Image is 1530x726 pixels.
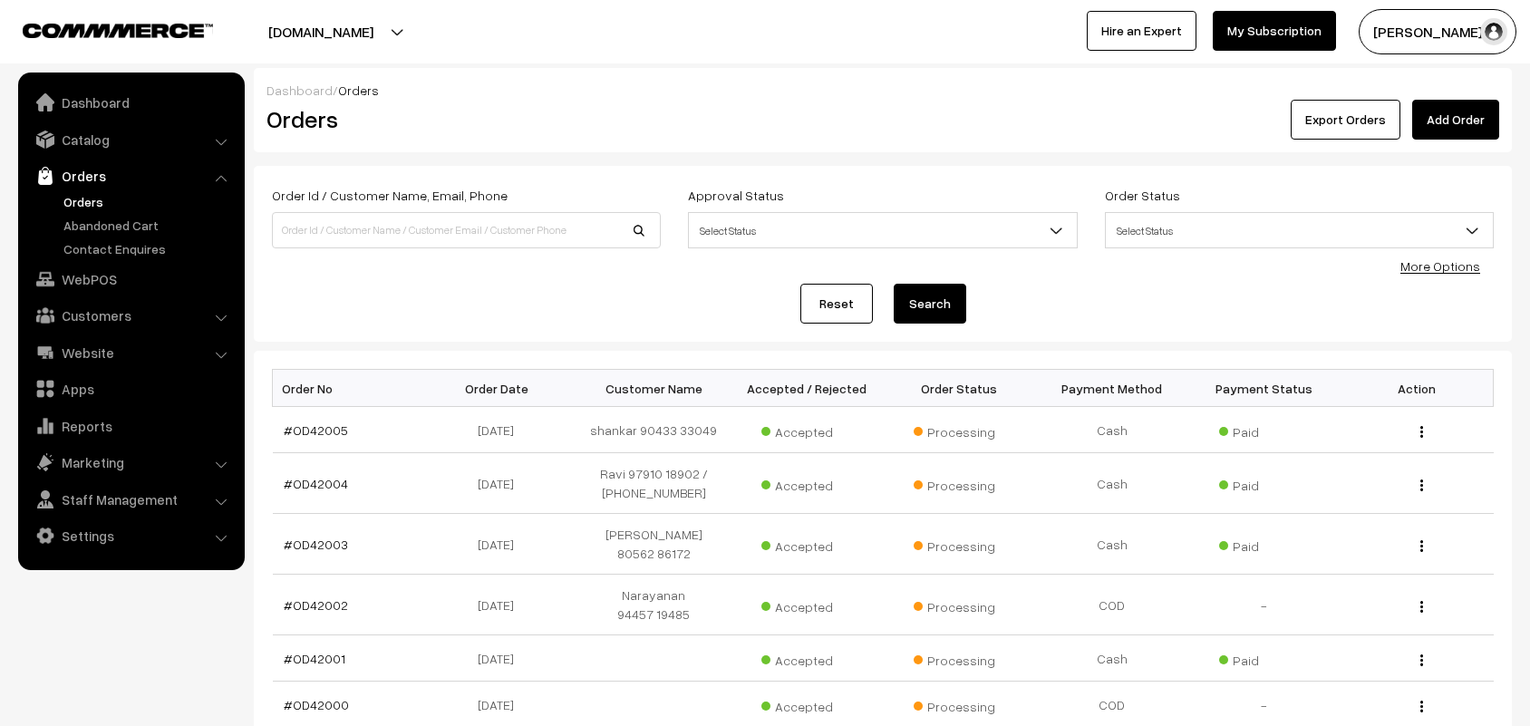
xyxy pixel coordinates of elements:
img: Menu [1420,601,1423,613]
td: [DATE] [425,407,577,453]
h2: Orders [266,105,659,133]
a: COMMMERCE [23,18,181,40]
td: Cash [1035,514,1187,575]
th: Customer Name [577,370,730,407]
img: Menu [1420,479,1423,491]
a: Contact Enquires [59,239,238,258]
span: Accepted [761,692,852,716]
span: Paid [1219,418,1310,441]
button: [PERSON_NAME] s… [1359,9,1516,54]
span: Processing [914,692,1004,716]
td: Cash [1035,453,1187,514]
a: Hire an Expert [1087,11,1196,51]
td: Ravi 97910 18902 / [PHONE_NUMBER] [577,453,730,514]
span: Accepted [761,471,852,495]
a: Abandoned Cart [59,216,238,235]
img: user [1480,18,1507,45]
td: [PERSON_NAME] 80562 86172 [577,514,730,575]
a: Apps [23,373,238,405]
td: [DATE] [425,575,577,635]
td: Cash [1035,407,1187,453]
button: [DOMAIN_NAME] [205,9,437,54]
a: #OD42005 [284,422,348,438]
span: Select Status [1106,215,1493,247]
a: #OD42000 [284,697,349,712]
a: Dashboard [23,86,238,119]
img: Menu [1420,540,1423,552]
a: #OD42002 [284,597,348,613]
span: Orders [338,82,379,98]
span: Select Status [689,215,1076,247]
span: Accepted [761,418,852,441]
a: Settings [23,519,238,552]
img: Menu [1420,654,1423,666]
label: Order Id / Customer Name, Email, Phone [272,186,508,205]
th: Payment Method [1035,370,1187,407]
a: #OD42001 [284,651,345,666]
span: Processing [914,593,1004,616]
a: Website [23,336,238,369]
td: [DATE] [425,514,577,575]
a: Dashboard [266,82,333,98]
input: Order Id / Customer Name / Customer Email / Customer Phone [272,212,661,248]
span: Paid [1219,532,1310,556]
th: Payment Status [1188,370,1341,407]
span: Accepted [761,532,852,556]
td: Narayanan 94457 19485 [577,575,730,635]
th: Accepted / Rejected [731,370,883,407]
label: Approval Status [688,186,784,205]
th: Order No [273,370,425,407]
span: Processing [914,471,1004,495]
span: Select Status [1105,212,1494,248]
th: Order Status [883,370,1035,407]
span: Paid [1219,471,1310,495]
a: Reports [23,410,238,442]
a: #OD42004 [284,476,348,491]
img: Menu [1420,701,1423,712]
td: - [1188,575,1341,635]
a: My Subscription [1213,11,1336,51]
a: Staff Management [23,483,238,516]
a: Add Order [1412,100,1499,140]
a: Orders [59,192,238,211]
span: Accepted [761,593,852,616]
span: Processing [914,532,1004,556]
a: More Options [1400,258,1480,274]
div: / [266,81,1499,100]
span: Select Status [688,212,1077,248]
a: Reset [800,284,873,324]
td: [DATE] [425,453,577,514]
a: WebPOS [23,263,238,295]
a: Catalog [23,123,238,156]
span: Paid [1219,646,1310,670]
th: Action [1341,370,1493,407]
label: Order Status [1105,186,1180,205]
span: Accepted [761,646,852,670]
img: Menu [1420,426,1423,438]
a: Marketing [23,446,238,479]
a: Customers [23,299,238,332]
a: Orders [23,160,238,192]
td: shankar 90433 33049 [577,407,730,453]
span: Processing [914,646,1004,670]
button: Export Orders [1291,100,1400,140]
span: Processing [914,418,1004,441]
td: Cash [1035,635,1187,682]
td: [DATE] [425,635,577,682]
button: Search [894,284,966,324]
a: #OD42003 [284,537,348,552]
img: COMMMERCE [23,24,213,37]
th: Order Date [425,370,577,407]
td: COD [1035,575,1187,635]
